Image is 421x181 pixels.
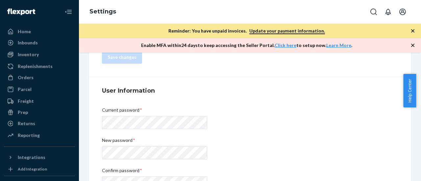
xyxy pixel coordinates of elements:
a: Inbounds [4,37,75,48]
div: Parcel [18,86,32,93]
a: Parcel [4,84,75,95]
a: Settings [89,8,116,15]
a: Update your payment information. [249,28,325,34]
div: Prep [18,109,28,116]
div: Add Integration [18,166,47,172]
button: Open account menu [396,5,409,18]
div: Replenishments [18,63,53,70]
input: New password* [102,146,207,159]
input: Current password* [102,116,207,129]
div: Home [18,28,31,35]
a: Add Integration [4,165,75,173]
div: Inventory [18,51,39,58]
div: Integrations [18,154,45,161]
div: Freight [18,98,34,104]
button: Help Center [403,74,416,107]
span: New password [102,137,135,146]
button: Save changes [102,51,142,64]
h4: User Information [102,86,398,95]
div: Orders [18,74,34,81]
div: Inbounds [18,39,38,46]
a: Freight [4,96,75,106]
a: Returns [4,118,75,129]
p: Enable MFA within 24 days to keep accessing the Seller Portal. to setup now. . [141,42,352,49]
button: Integrations [4,152,75,163]
a: Replenishments [4,61,75,72]
a: Reporting [4,130,75,141]
a: Click here [275,42,296,48]
ol: breadcrumbs [84,2,121,21]
a: Learn More [326,42,351,48]
button: Open Search Box [367,5,380,18]
div: Returns [18,120,35,127]
a: Inventory [4,49,75,60]
span: Current password [102,107,142,116]
a: Home [4,26,75,37]
a: Prep [4,107,75,118]
p: Reminder: You have unpaid invoices. [168,28,325,34]
a: Orders [4,72,75,83]
span: Confirm password [102,167,142,176]
button: Close Navigation [62,5,75,18]
div: Reporting [18,132,40,139]
button: Open notifications [382,5,395,18]
img: Flexport logo [7,9,35,15]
